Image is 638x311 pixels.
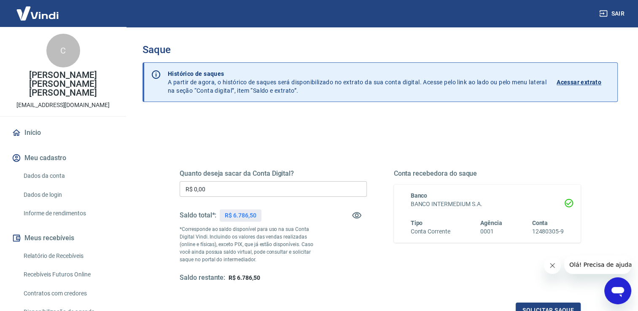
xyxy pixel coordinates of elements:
[20,247,116,265] a: Relatório de Recebíveis
[394,169,581,178] h5: Conta recebedora do saque
[168,70,546,78] p: Histórico de saques
[557,70,611,95] a: Acessar extrato
[544,257,561,274] iframe: Fechar mensagem
[180,225,320,263] p: *Corresponde ao saldo disponível para uso na sua Conta Digital Vindi. Incluindo os valores das ve...
[480,220,502,226] span: Agência
[46,34,80,67] div: C
[20,266,116,283] a: Recebíveis Futuros Online
[10,149,116,167] button: Meu cadastro
[7,71,119,97] p: [PERSON_NAME] [PERSON_NAME] [PERSON_NAME]
[143,44,618,56] h3: Saque
[225,211,256,220] p: R$ 6.786,50
[10,0,65,26] img: Vindi
[411,200,564,209] h6: BANCO INTERMEDIUM S.A.
[598,6,628,21] button: Sair
[10,229,116,247] button: Meus recebíveis
[557,78,601,86] p: Acessar extrato
[180,211,216,220] h5: Saldo total*:
[20,167,116,185] a: Dados da conta
[229,274,260,281] span: R$ 6.786,50
[16,101,110,110] p: [EMAIL_ADDRESS][DOMAIN_NAME]
[564,255,631,274] iframe: Mensagem da empresa
[411,220,423,226] span: Tipo
[532,220,548,226] span: Conta
[180,169,367,178] h5: Quanto deseja sacar da Conta Digital?
[411,227,450,236] h6: Conta Corrente
[20,205,116,222] a: Informe de rendimentos
[480,227,502,236] h6: 0001
[604,277,631,304] iframe: Botão para abrir a janela de mensagens
[411,192,428,199] span: Banco
[532,227,564,236] h6: 12480305-9
[180,273,225,282] h5: Saldo restante:
[20,186,116,204] a: Dados de login
[20,285,116,302] a: Contratos com credores
[10,123,116,142] a: Início
[5,6,71,13] span: Olá! Precisa de ajuda?
[168,70,546,95] p: A partir de agora, o histórico de saques será disponibilizado no extrato da sua conta digital. Ac...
